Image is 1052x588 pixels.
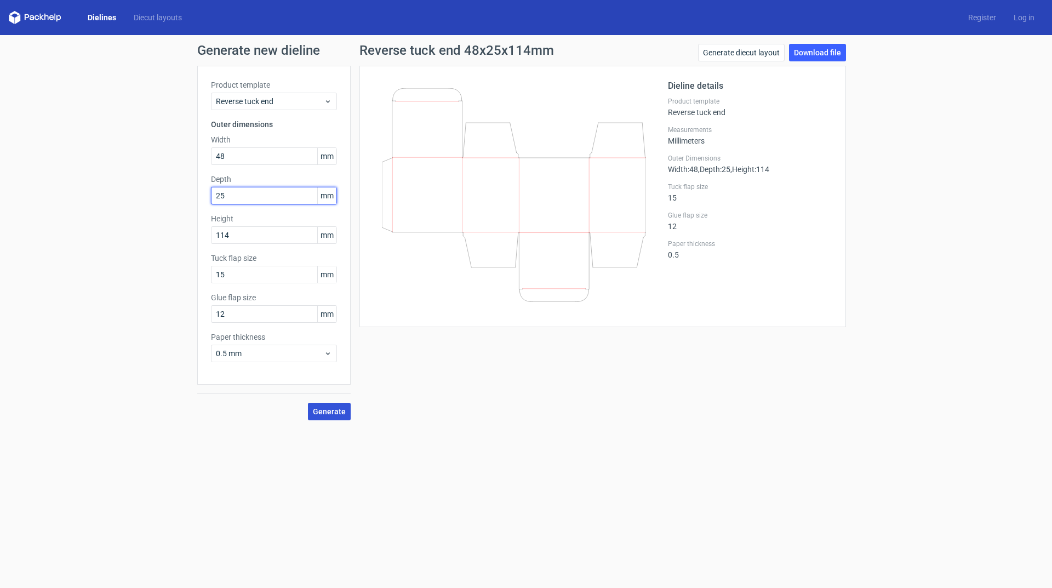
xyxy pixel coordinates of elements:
button: Generate [308,403,351,420]
span: mm [317,266,336,283]
a: Register [959,12,1005,23]
h2: Dieline details [668,79,832,93]
label: Glue flap size [211,292,337,303]
label: Product template [211,79,337,90]
div: 0.5 [668,239,832,259]
label: Paper thickness [668,239,832,248]
label: Outer Dimensions [668,154,832,163]
label: Width [211,134,337,145]
div: Reverse tuck end [668,97,832,117]
label: Measurements [668,125,832,134]
span: 0.5 mm [216,348,324,359]
label: Product template [668,97,832,106]
label: Paper thickness [211,332,337,342]
h1: Generate new dieline [197,44,855,57]
h3: Outer dimensions [211,119,337,130]
span: mm [317,187,336,204]
span: Reverse tuck end [216,96,324,107]
span: , Depth : 25 [698,165,730,174]
label: Tuck flap size [211,253,337,264]
a: Log in [1005,12,1043,23]
div: 12 [668,211,832,231]
span: mm [317,227,336,243]
h1: Reverse tuck end 48x25x114mm [359,44,554,57]
a: Diecut layouts [125,12,191,23]
label: Tuck flap size [668,182,832,191]
span: , Height : 114 [730,165,769,174]
a: Download file [789,44,846,61]
a: Dielines [79,12,125,23]
div: 15 [668,182,832,202]
a: Generate diecut layout [698,44,785,61]
span: mm [317,306,336,322]
label: Glue flap size [668,211,832,220]
label: Depth [211,174,337,185]
span: Width : 48 [668,165,698,174]
label: Height [211,213,337,224]
span: mm [317,148,336,164]
div: Millimeters [668,125,832,145]
span: Generate [313,408,346,415]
